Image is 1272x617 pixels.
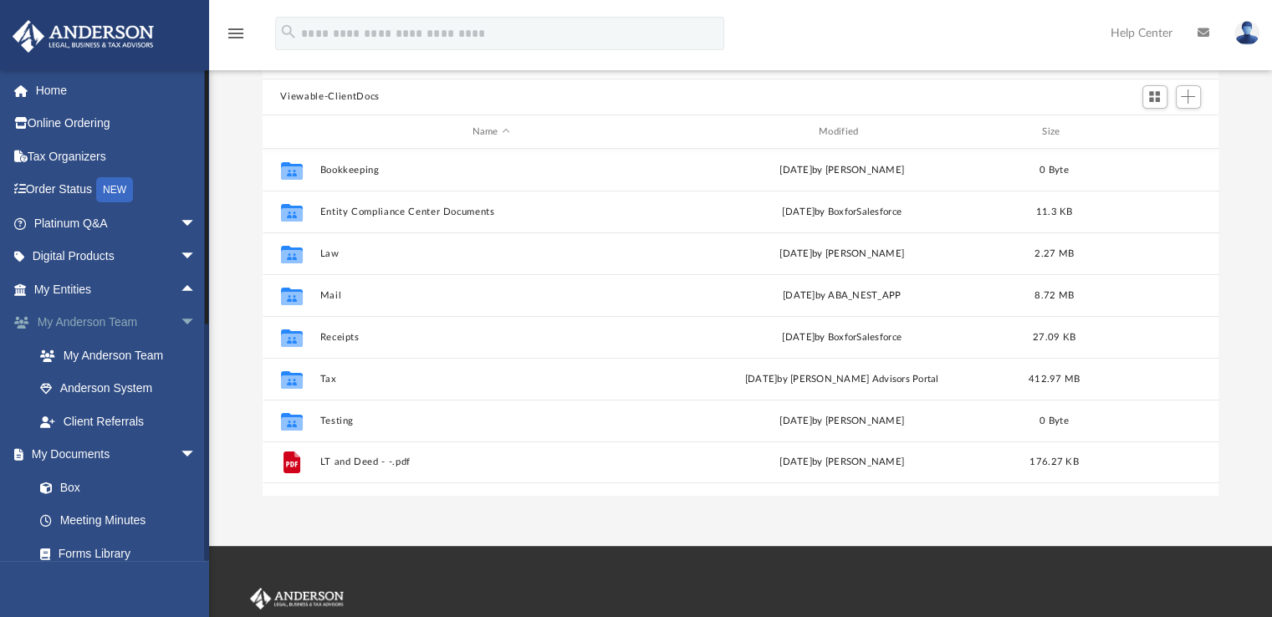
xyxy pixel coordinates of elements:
button: Add [1176,85,1201,109]
a: Box [23,471,205,504]
i: search [279,23,298,41]
span: 11.3 KB [1035,207,1072,217]
i: menu [226,23,246,43]
span: arrow_drop_down [180,207,213,241]
span: arrow_drop_down [180,306,213,340]
a: Online Ordering [12,107,222,140]
img: User Pic [1234,21,1259,45]
div: grid [263,149,1219,495]
div: Size [1020,125,1087,140]
button: Law [319,248,662,259]
button: LT and Deed - -.pdf [319,457,662,468]
div: [DATE] by [PERSON_NAME] [670,247,1013,262]
div: [DATE] by ABA_NEST_APP [670,288,1013,303]
button: Viewable-ClientDocs [280,89,379,105]
a: Home [12,74,222,107]
div: Name [319,125,662,140]
button: Receipts [319,332,662,343]
div: [DATE] by [PERSON_NAME] [670,163,1013,178]
a: Client Referrals [23,405,222,438]
a: Order StatusNEW [12,173,222,207]
div: [DATE] by BoxforSalesforce [670,205,1013,220]
button: Entity Compliance Center Documents [319,207,662,217]
span: arrow_drop_down [180,438,213,472]
div: [DATE] by [PERSON_NAME] Advisors Portal [670,372,1013,387]
a: Digital Productsarrow_drop_down [12,240,222,273]
a: Meeting Minutes [23,504,213,538]
span: 0 Byte [1040,416,1069,426]
img: Anderson Advisors Platinum Portal [8,20,159,53]
span: 176.27 KB [1029,458,1078,467]
span: 2.27 MB [1034,249,1074,258]
span: arrow_drop_up [180,273,213,307]
a: menu [226,32,246,43]
button: Tax [319,374,662,385]
span: arrow_drop_down [180,240,213,274]
a: My Entitiesarrow_drop_up [12,273,222,306]
span: 8.72 MB [1034,291,1074,300]
div: id [1095,125,1212,140]
div: Modified [670,125,1014,140]
div: [DATE] by [PERSON_NAME] [670,456,1013,471]
div: [DATE] by BoxforSalesforce [670,330,1013,345]
a: My Anderson Teamarrow_drop_down [12,306,222,339]
button: Bookkeeping [319,165,662,176]
a: Tax Organizers [12,140,222,173]
a: My Anderson Team [23,339,213,372]
button: Testing [319,416,662,426]
div: id [269,125,311,140]
button: Switch to Grid View [1142,85,1167,109]
div: NEW [96,177,133,202]
a: Forms Library [23,537,205,570]
span: 27.09 KB [1032,333,1075,342]
span: 412.97 MB [1028,375,1079,384]
button: Mail [319,290,662,301]
span: 0 Byte [1040,166,1069,175]
img: Anderson Advisors Platinum Portal [247,588,347,609]
a: Platinum Q&Aarrow_drop_down [12,207,222,240]
div: [DATE] by [PERSON_NAME] [670,414,1013,429]
a: Anderson System [23,372,222,405]
a: My Documentsarrow_drop_down [12,438,213,472]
